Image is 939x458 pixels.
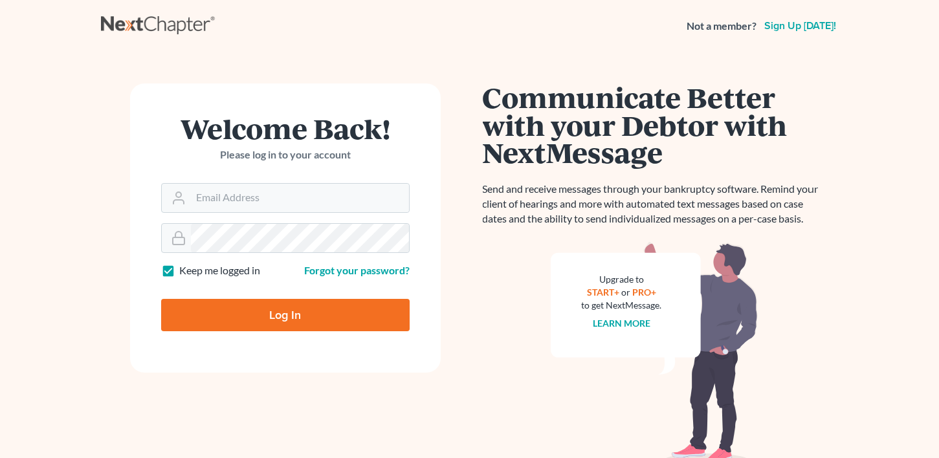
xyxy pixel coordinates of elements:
[483,182,826,226] p: Send and receive messages through your bankruptcy software. Remind your client of hearings and mo...
[191,184,409,212] input: Email Address
[582,273,662,286] div: Upgrade to
[483,83,826,166] h1: Communicate Better with your Debtor with NextMessage
[161,299,410,331] input: Log In
[621,287,630,298] span: or
[687,19,757,34] strong: Not a member?
[161,147,410,162] p: Please log in to your account
[762,21,839,31] a: Sign up [DATE]!
[582,299,662,312] div: to get NextMessage.
[161,114,410,142] h1: Welcome Back!
[593,318,650,329] a: Learn more
[632,287,656,298] a: PRO+
[179,263,260,278] label: Keep me logged in
[304,264,410,276] a: Forgot your password?
[587,287,619,298] a: START+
